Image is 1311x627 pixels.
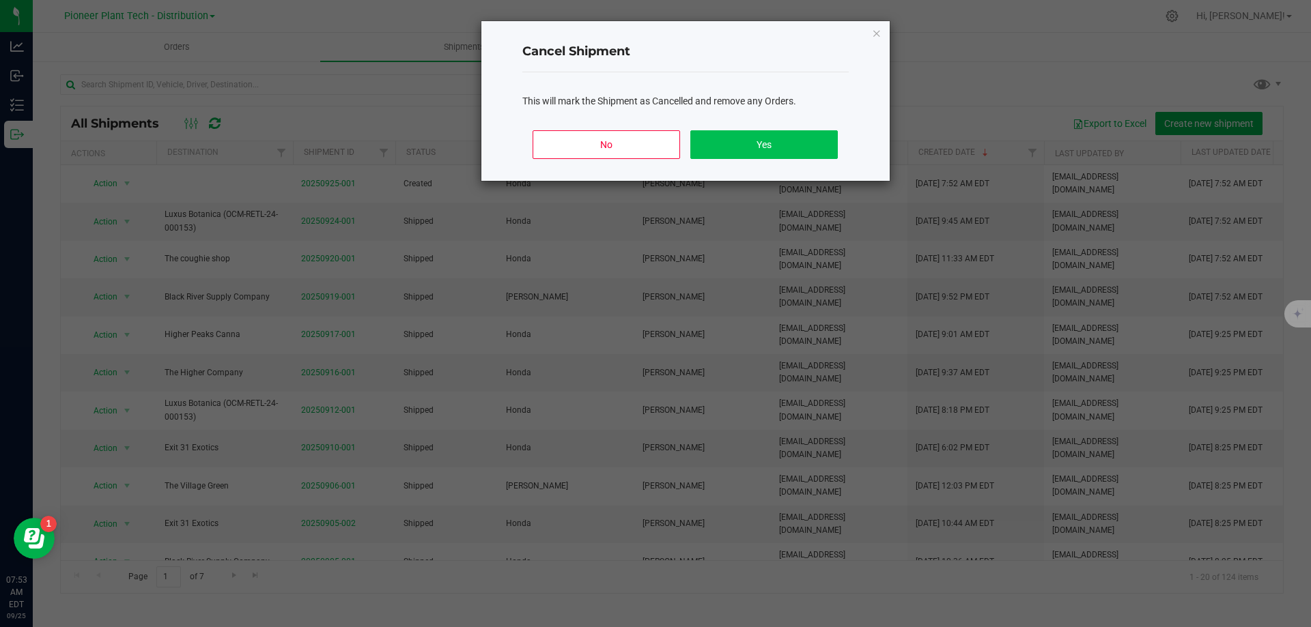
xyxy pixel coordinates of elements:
iframe: Resource center unread badge [40,516,57,532]
iframe: Resource center [14,518,55,559]
button: Yes [690,130,837,159]
button: Close [872,25,882,41]
button: No [533,130,679,159]
p: This will mark the Shipment as Cancelled and remove any Orders. [522,94,849,108]
h4: Cancel Shipment [522,43,849,61]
